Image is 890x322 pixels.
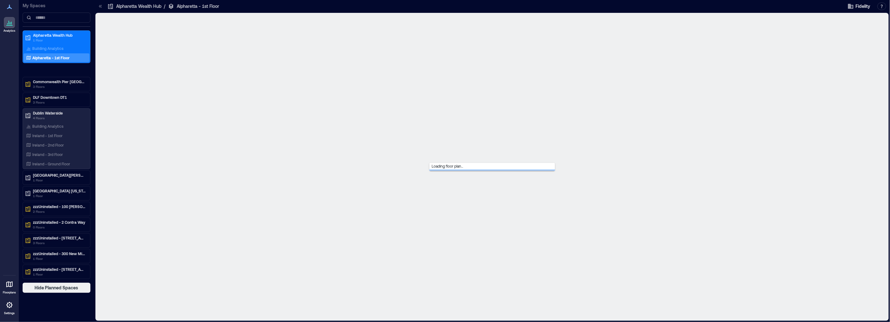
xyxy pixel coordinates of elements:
[33,267,86,272] p: zzzUninstalled - [STREET_ADDRESS][US_STATE]
[35,285,78,291] span: Hide Planned Spaces
[32,142,64,148] p: Ireland - 2nd Floor
[33,209,86,214] p: 2 Floors
[33,225,86,230] p: 0 Floors
[33,204,86,209] p: zzzUninstalled - 100 [PERSON_NAME]
[33,272,86,277] p: 1 Floor
[33,251,86,256] p: zzzUninstalled - 300 New Millennium
[33,178,86,183] p: 1 Floor
[3,29,15,33] p: Analytics
[32,133,62,138] p: Ireland - 1st Floor
[33,240,86,245] p: 3 Floors
[33,38,86,43] p: 1 Floor
[3,291,16,294] p: Floorplans
[2,15,17,35] a: Analytics
[33,79,86,84] p: Commonwealth Pier [GEOGRAPHIC_DATA]
[177,3,219,9] p: Alpharetta - 1st Floor
[33,33,86,38] p: Alpharetta Wealth Hub
[33,110,86,115] p: Dublin Waterside
[33,84,86,89] p: 3 Floors
[32,161,70,166] p: Ireland - Ground Floor
[856,3,871,9] span: Fidelity
[33,193,86,198] p: 1 Floor
[33,115,86,121] p: 4 Floors
[33,220,86,225] p: zzzUninstalled - 2 Contra Way
[116,3,161,9] p: Alpharetta Wealth Hub
[32,124,63,129] p: Building Analytics
[429,161,466,171] span: Loading floor plan...
[32,46,63,51] p: Building Analytics
[33,235,86,240] p: zzzUninstalled - [STREET_ADDRESS]
[1,277,18,296] a: Floorplans
[164,3,165,9] p: /
[33,256,86,261] p: 1 Floor
[32,152,63,157] p: Ireland - 3rd Floor
[33,95,86,100] p: DLF Downtown DT1
[32,55,70,60] p: Alpharetta - 1st Floor
[4,311,15,315] p: Settings
[23,3,90,9] p: My Spaces
[23,283,90,293] button: Hide Planned Spaces
[2,298,17,317] a: Settings
[33,100,86,105] p: 3 Floors
[33,173,86,178] p: [GEOGRAPHIC_DATA][PERSON_NAME]
[33,188,86,193] p: [GEOGRAPHIC_DATA] [US_STATE]
[846,1,872,11] button: Fidelity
